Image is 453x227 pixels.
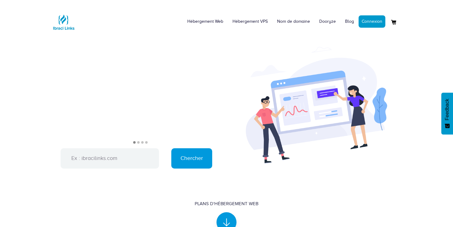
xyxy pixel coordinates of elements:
[359,15,385,28] a: Connexion
[195,201,258,227] a: Plans d'hébergement Web
[51,10,76,34] img: Logo Ibraci Links
[195,201,258,207] div: Plans d'hébergement Web
[51,5,76,34] a: Logo Ibraci Links
[61,148,159,169] input: Ex : ibracilinks.com
[272,12,315,31] a: Nom de domaine
[101,70,167,74] span: Plateforme de gestion d'entreprise.
[441,93,453,134] button: Feedback - Afficher l’enquête
[340,12,359,31] a: Blog
[444,99,450,120] span: Feedback
[183,12,228,31] a: Hébergement Web
[315,12,340,31] a: Dooryze
[228,12,272,31] a: Hébergement VPS
[171,148,212,169] input: Chercher
[81,65,198,79] a: NouveauPlateforme de gestion d'entreprise.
